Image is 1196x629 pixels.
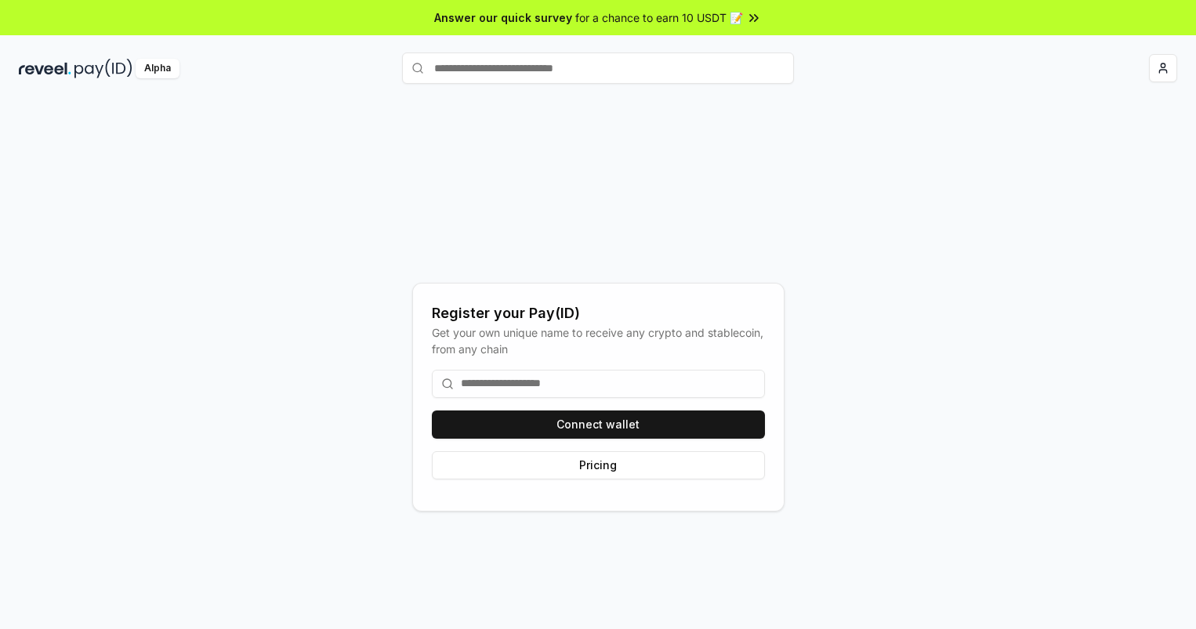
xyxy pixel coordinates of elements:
button: Pricing [432,451,765,479]
img: reveel_dark [19,59,71,78]
div: Alpha [136,59,179,78]
span: Answer our quick survey [434,9,572,26]
span: for a chance to earn 10 USDT 📝 [575,9,743,26]
div: Register your Pay(ID) [432,302,765,324]
div: Get your own unique name to receive any crypto and stablecoin, from any chain [432,324,765,357]
img: pay_id [74,59,132,78]
button: Connect wallet [432,410,765,439]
